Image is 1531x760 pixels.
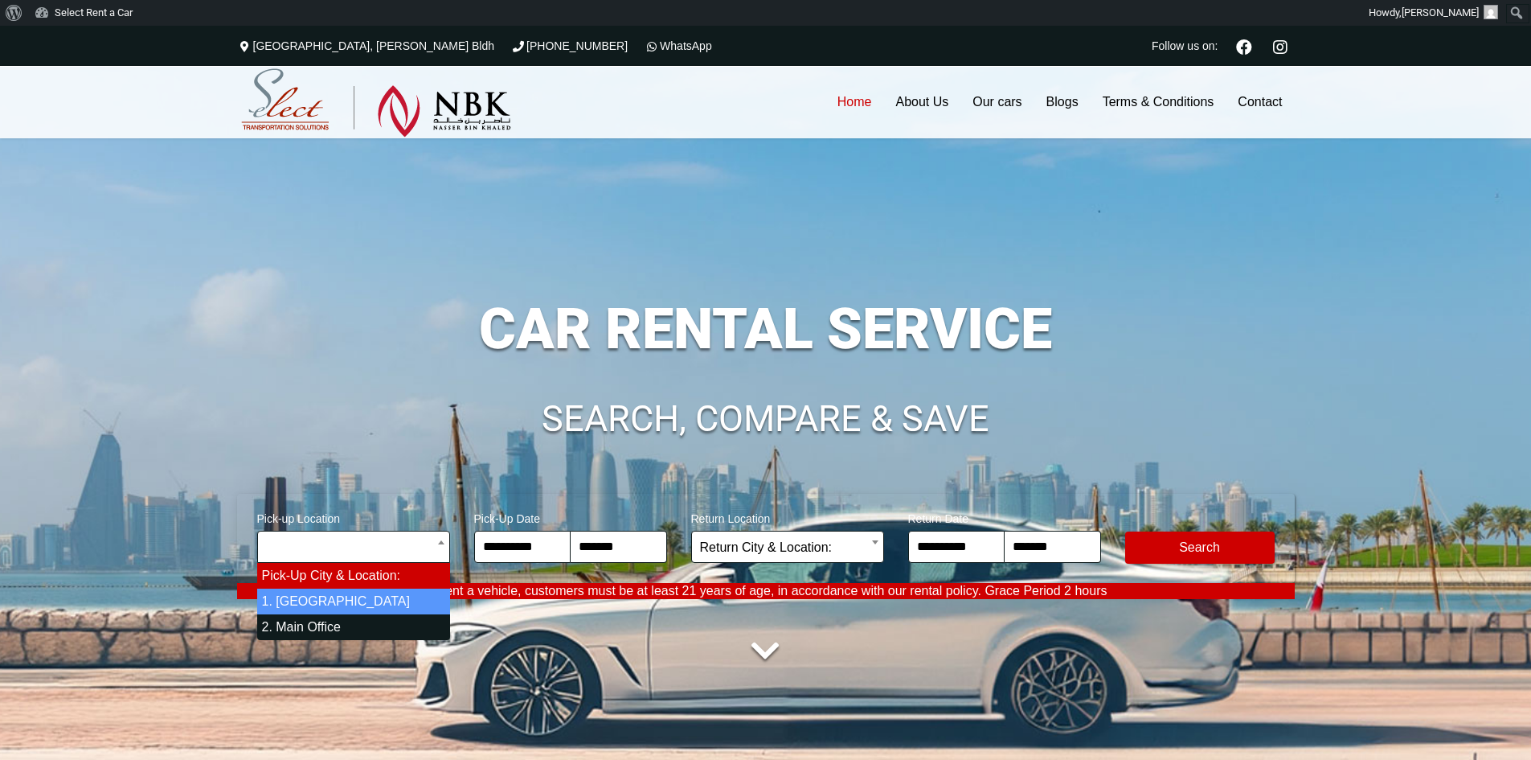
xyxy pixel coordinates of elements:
li: Pick-Up City & Location: [257,563,450,589]
button: Modify Search [1125,532,1275,564]
li: Follow us on: [1148,26,1222,66]
li: 2. Main Office [257,614,450,640]
span: Return City & Location: [691,531,884,563]
span: [PERSON_NAME] [1402,6,1479,18]
img: Select Rent a Car [241,68,511,138]
a: About Us [883,66,960,138]
span: Return City & Location: [700,532,875,564]
a: Our cars [960,66,1034,138]
a: Blogs [1034,66,1091,138]
a: Home [825,66,884,138]
div: [GEOGRAPHIC_DATA], [PERSON_NAME] Bldh [237,26,503,66]
a: WhatsApp [644,39,712,52]
a: Instagram [1267,37,1295,55]
h1: SEARCH, COMPARE & SAVE [237,401,1295,438]
span: Pick-up Location [257,502,450,531]
span: Return Date [908,502,1101,531]
a: Terms & Conditions [1091,66,1226,138]
h1: CAR RENTAL SERVICE [237,301,1295,357]
span: Return Location [691,502,884,531]
p: To rent a vehicle, customers must be at least 21 years of age, in accordance with our rental poli... [237,583,1295,599]
a: Facebook [1230,37,1259,55]
li: 1. [GEOGRAPHIC_DATA] [257,589,450,614]
a: Contact [1226,66,1294,138]
a: [PHONE_NUMBER] [510,39,628,52]
span: Pick-Up Date [474,502,667,531]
